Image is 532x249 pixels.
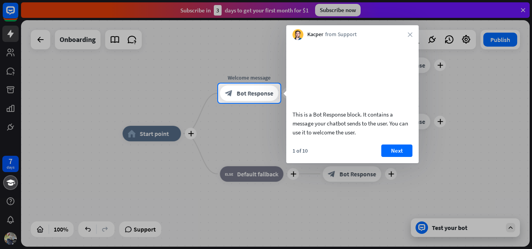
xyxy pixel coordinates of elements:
[381,145,412,157] button: Next
[225,89,233,97] i: block_bot_response
[292,147,308,154] div: 1 of 10
[237,89,273,97] span: Bot Response
[307,31,323,38] span: Kacper
[408,32,412,37] i: close
[325,31,357,38] span: from Support
[292,110,412,137] div: This is a Bot Response block. It contains a message your chatbot sends to the user. You can use i...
